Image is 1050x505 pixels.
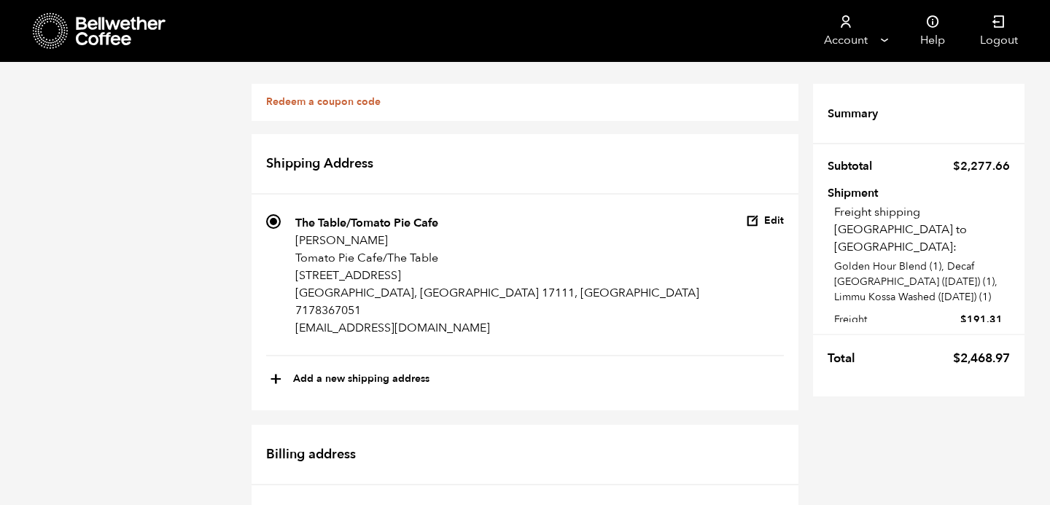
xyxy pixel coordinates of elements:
[834,203,1010,256] p: Freight shipping [GEOGRAPHIC_DATA] to [GEOGRAPHIC_DATA]:
[953,158,1010,174] bdi: 2,277.66
[295,249,699,267] p: Tomato Pie Cafe/The Table
[960,313,1003,326] bdi: 191.31
[828,151,881,181] th: Subtotal
[266,95,381,109] a: Redeem a coupon code
[295,215,438,231] strong: The Table/Tomato Pie Cafe
[295,267,699,284] p: [STREET_ADDRESS]
[834,259,1010,305] p: Golden Hour Blend (1), Decaf [GEOGRAPHIC_DATA] ([DATE]) (1), Limmu Kossa Washed ([DATE]) (1)
[270,367,282,392] span: +
[953,158,960,174] span: $
[252,425,798,486] h2: Billing address
[295,302,699,319] p: 7178367051
[828,98,887,129] th: Summary
[828,342,864,375] th: Total
[953,350,960,367] span: $
[828,187,911,197] th: Shipment
[746,214,784,228] button: Edit
[953,350,1010,367] bdi: 2,468.97
[295,232,699,249] p: [PERSON_NAME]
[270,367,429,392] button: +Add a new shipping address
[295,284,699,302] p: [GEOGRAPHIC_DATA], [GEOGRAPHIC_DATA] 17111, [GEOGRAPHIC_DATA]
[295,319,699,337] p: [EMAIL_ADDRESS][DOMAIN_NAME]
[834,310,1003,346] label: Freight shipping:
[960,313,967,326] span: $
[252,134,798,195] h2: Shipping Address
[266,214,281,229] input: The Table/Tomato Pie Cafe [PERSON_NAME] Tomato Pie Cafe/The Table [STREET_ADDRESS] [GEOGRAPHIC_DA...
